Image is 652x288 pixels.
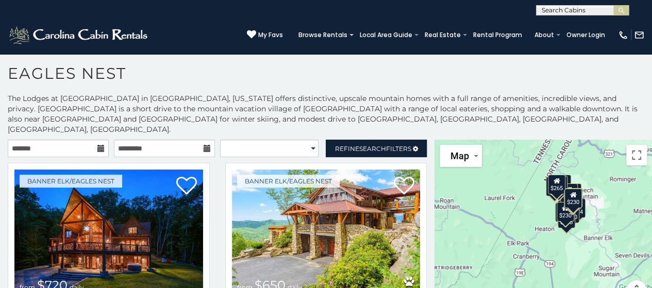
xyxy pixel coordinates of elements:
[359,145,386,153] span: Search
[258,30,283,40] span: My Favs
[355,28,417,42] a: Local Area Guide
[564,188,582,208] div: $230
[293,28,353,42] a: Browse Rentals
[564,183,581,202] div: $200
[560,183,578,203] div: $315
[247,30,283,40] a: My Favs
[335,145,411,153] span: Refine Filters
[548,175,565,194] div: $265
[450,150,469,161] span: Map
[618,30,628,40] img: phone-regular-white.png
[634,30,644,40] img: mail-regular-white.png
[393,176,414,197] a: Add to favorites
[176,176,197,197] a: Add to favorites
[550,175,567,195] div: $305
[8,25,151,45] img: White-1-2.png
[237,175,340,188] a: Banner Elk/Eagles Nest
[529,28,559,42] a: About
[564,189,581,209] div: $225
[420,28,466,42] a: Real Estate
[546,176,563,196] div: $285
[626,145,647,165] button: Toggle fullscreen view
[468,28,527,42] a: Rental Program
[555,202,573,222] div: $305
[557,201,574,221] div: $230
[440,145,482,167] button: Change map style
[20,175,122,188] a: Banner Elk/Eagles Nest
[561,28,610,42] a: Owner Login
[558,208,575,228] div: $215
[326,140,427,157] a: RefineSearchFilters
